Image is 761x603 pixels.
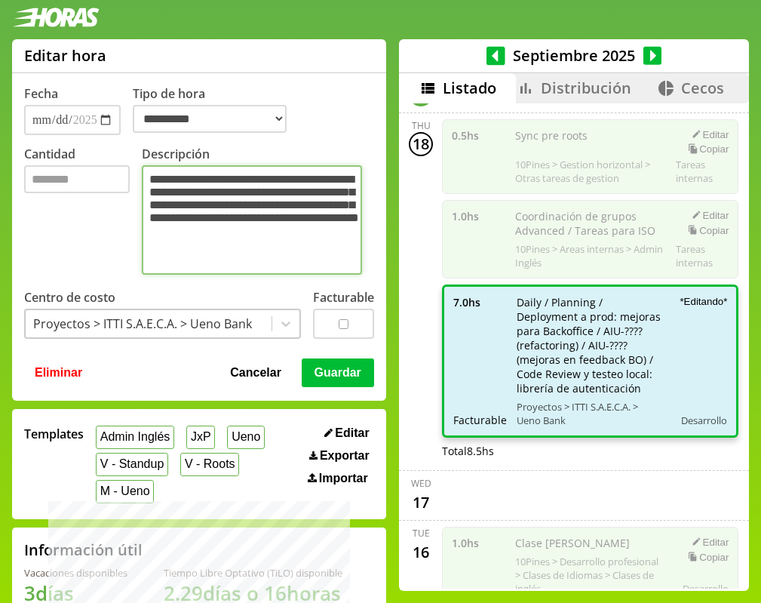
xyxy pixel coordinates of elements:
[320,426,374,441] button: Editar
[505,45,643,66] span: Septiembre 2025
[399,103,749,589] div: scrollable content
[409,132,433,156] div: 18
[24,426,84,442] span: Templates
[24,85,58,102] label: Fecha
[305,448,374,463] button: Exportar
[24,289,115,306] label: Centro de costo
[12,8,100,27] img: logotipo
[411,477,431,490] div: Wed
[133,105,287,133] select: Tipo de hora
[180,453,239,476] button: V - Roots
[320,449,370,463] span: Exportar
[319,472,368,485] span: Importar
[30,358,87,387] button: Eliminar
[227,426,265,449] button: Ueno
[681,78,724,98] span: Cecos
[442,444,738,458] div: Total 8.5 hs
[24,540,143,560] h2: Información útil
[335,426,369,440] span: Editar
[96,426,174,449] button: Admin Inglés
[412,119,431,132] div: Thu
[443,78,496,98] span: Listado
[24,146,142,278] label: Cantidad
[409,490,433,514] div: 17
[313,289,374,306] label: Facturable
[96,453,168,476] button: V - Standup
[409,540,433,564] div: 16
[541,78,631,98] span: Distribución
[302,358,374,387] button: Guardar
[413,527,430,540] div: Tue
[142,165,362,275] textarea: Descripción
[226,358,286,387] button: Cancelar
[133,85,299,135] label: Tipo de hora
[96,480,154,503] button: M - Ueno
[142,146,374,278] label: Descripción
[164,566,342,580] div: Tiempo Libre Optativo (TiLO) disponible
[24,45,106,66] h1: Editar hora
[186,426,215,449] button: JxP
[24,165,130,193] input: Cantidad
[24,566,127,580] div: Vacaciones disponibles
[33,315,252,332] div: Proyectos > ITTI S.A.E.C.A. > Ueno Bank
